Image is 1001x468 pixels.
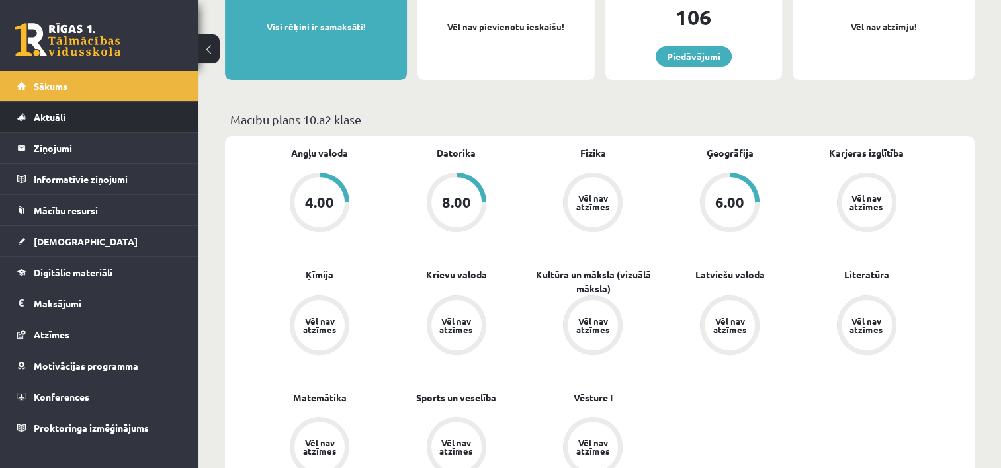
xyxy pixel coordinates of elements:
[844,268,889,282] a: Literatūra
[34,422,149,434] span: Proktoringa izmēģinājums
[437,146,476,160] a: Datorika
[442,195,471,210] div: 8.00
[656,46,732,67] a: Piedāvājumi
[829,146,904,160] a: Karjeras izglītība
[293,391,347,405] a: Matemātika
[662,173,799,235] a: 6.00
[34,80,67,92] span: Sākums
[525,268,662,295] a: Kultūra un māksla (vizuālā māksla)
[438,438,475,455] div: Vēl nav atzīmes
[232,20,400,34] p: Visi rēķini ir samaksāti!
[424,20,588,34] p: Vēl nav pievienotu ieskaišu!
[34,133,182,163] legend: Ziņojumi
[711,317,748,334] div: Vēl nav atzīmes
[17,226,182,256] a: [DEMOGRAPHIC_DATA]
[34,164,182,194] legend: Informatīvie ziņojumi
[715,195,744,210] div: 6.00
[17,257,182,288] a: Digitālie materiāli
[798,173,935,235] a: Vēl nav atzīmes
[426,268,487,282] a: Krievu valoda
[34,288,182,319] legend: Maksājumi
[662,295,799,358] a: Vēl nav atzīmes
[15,23,120,56] a: Rīgas 1. Tālmācības vidusskola
[17,102,182,132] a: Aktuāli
[848,194,885,211] div: Vēl nav atzīmes
[707,146,754,160] a: Ģeogrāfija
[438,317,475,334] div: Vēl nav atzīmes
[306,268,333,282] a: Ķīmija
[17,381,182,412] a: Konferences
[695,268,765,282] a: Latviešu valoda
[580,146,606,160] a: Fizika
[574,317,611,334] div: Vēl nav atzīmes
[301,438,338,455] div: Vēl nav atzīmes
[34,329,69,340] span: Atzīmes
[251,173,388,235] a: 4.00
[17,412,182,443] a: Proktoringa izmēģinājums
[17,350,182,381] a: Motivācijas programma
[251,295,388,358] a: Vēl nav atzīmes
[34,235,138,247] span: [DEMOGRAPHIC_DATA]
[416,391,496,405] a: Sports un veselība
[230,110,969,128] p: Mācību plāns 10.a2 klase
[574,438,611,455] div: Vēl nav atzīmes
[388,173,525,235] a: 8.00
[799,20,968,34] p: Vēl nav atzīmju!
[34,360,138,371] span: Motivācijas programma
[34,204,98,216] span: Mācību resursi
[301,317,338,334] div: Vēl nav atzīmes
[17,319,182,350] a: Atzīmes
[848,317,885,334] div: Vēl nav atzīmes
[574,391,613,405] a: Vēsture I
[388,295,525,358] a: Vēl nav atzīmes
[605,1,782,33] div: 106
[798,295,935,358] a: Vēl nav atzīmes
[34,391,89,403] span: Konferences
[291,146,348,160] a: Angļu valoda
[17,164,182,194] a: Informatīvie ziņojumi
[305,195,334,210] div: 4.00
[525,173,662,235] a: Vēl nav atzīmes
[525,295,662,358] a: Vēl nav atzīmes
[17,133,182,163] a: Ziņojumi
[17,288,182,319] a: Maksājumi
[17,71,182,101] a: Sākums
[34,266,112,278] span: Digitālie materiāli
[574,194,611,211] div: Vēl nav atzīmes
[34,111,65,123] span: Aktuāli
[17,195,182,225] a: Mācību resursi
